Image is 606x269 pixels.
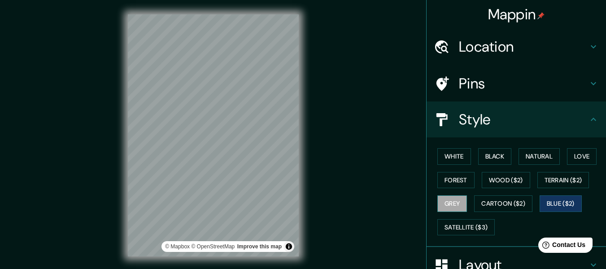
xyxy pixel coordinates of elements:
[237,243,282,250] a: Map feedback
[567,148,597,165] button: Love
[478,148,512,165] button: Black
[427,101,606,137] div: Style
[191,243,235,250] a: OpenStreetMap
[437,148,471,165] button: White
[526,234,596,259] iframe: Help widget launcher
[128,14,299,256] canvas: Map
[427,66,606,101] div: Pins
[474,195,532,212] button: Cartoon ($2)
[437,195,467,212] button: Grey
[437,219,495,236] button: Satellite ($3)
[459,38,588,56] h4: Location
[540,195,582,212] button: Blue ($2)
[427,29,606,65] div: Location
[459,75,588,93] h4: Pins
[165,243,190,250] a: Mapbox
[488,5,545,23] h4: Mappin
[283,241,294,252] button: Toggle attribution
[519,148,560,165] button: Natural
[537,172,589,189] button: Terrain ($2)
[482,172,530,189] button: Wood ($2)
[459,110,588,128] h4: Style
[437,172,475,189] button: Forest
[537,12,545,19] img: pin-icon.png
